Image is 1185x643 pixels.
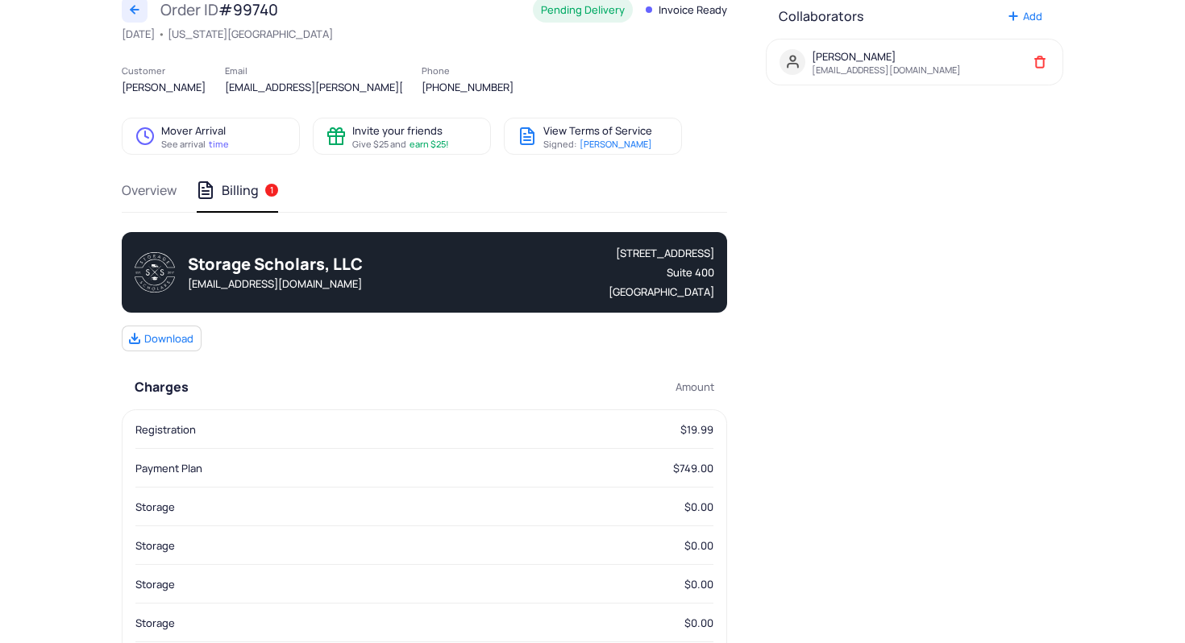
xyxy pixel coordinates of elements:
[161,124,229,149] div: Mover Arrival
[122,326,202,351] button: Download
[155,26,333,42] li: [US_STATE][GEOGRAPHIC_DATA]
[1000,3,1050,29] button: Add
[135,462,202,475] div: Payment Plan
[676,380,714,393] span: Amount
[122,64,206,95] div: [PERSON_NAME]
[684,578,713,591] div: $0.00
[812,64,961,75] span: [EMAIL_ADDRESS][DOMAIN_NAME]
[352,124,449,149] div: Invite your friends
[196,180,278,200] span: Billing
[313,118,491,155] button: Invite your friendsGive $25 andearn $25!
[431,284,715,300] span: [GEOGRAPHIC_DATA]
[580,139,652,149] span: [PERSON_NAME]
[646,2,727,18] span: Invoice Ready
[680,423,713,436] div: $19.99
[135,539,175,552] div: Storage
[812,50,961,75] div: [PERSON_NAME]
[135,500,175,513] div: Storage
[684,616,713,629] div: $0.00
[673,462,713,475] div: $749.00
[196,168,278,213] button: Billing1
[225,64,402,95] div: [EMAIL_ADDRESS][PERSON_NAME][DOMAIN_NAME]
[225,64,402,77] span: Email
[135,423,196,436] div: Registration
[135,379,189,395] b: Charges
[684,500,713,513] div: $0.00
[188,277,363,290] span: [EMAIL_ADDRESS][DOMAIN_NAME]
[543,124,652,149] div: View Terms of Service
[265,184,278,197] tui-badge-notification: 1
[122,64,206,77] span: Customer
[135,578,175,591] div: Storage
[410,139,449,149] span: earn $25!
[543,139,652,149] div: Signed:
[161,139,229,149] span: See arrival
[135,616,175,629] div: Storage
[209,139,229,149] span: time
[188,255,363,274] span: Storage Scholars, LLC
[684,539,713,552] div: $0.00
[504,118,682,155] button: View Terms of ServiceSigned:[PERSON_NAME]
[422,64,513,95] div: [PHONE_NUMBER]
[779,8,863,24] h5: Collaborators
[122,168,177,213] button: Overview
[109,26,155,42] li: [DATE]
[122,180,177,200] span: Overview
[431,264,715,280] span: Suite 400
[352,139,449,149] span: Give $25 and
[122,118,300,155] button: Mover ArrivalSee arrivaltime
[431,245,715,261] span: [STREET_ADDRESS]
[135,252,175,293] img: logo
[422,64,513,77] span: Phone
